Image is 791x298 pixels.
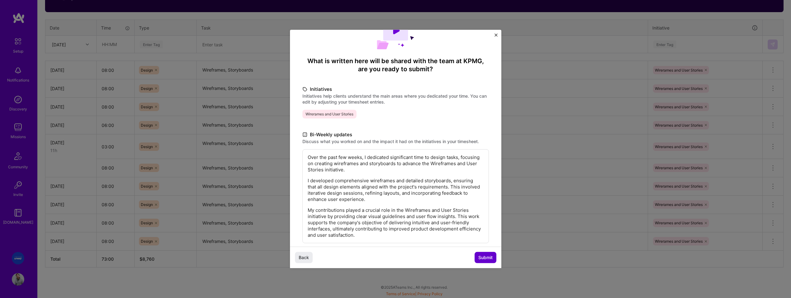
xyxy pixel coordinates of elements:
label: Discuss what you worked on and the impact it had on the initiatives in your timesheet. [302,138,489,144]
button: Close [494,34,498,40]
img: Demo day [377,12,415,49]
span: Submit [478,254,493,261]
i: icon DocumentBlack [302,131,307,138]
p: Over the past few weeks, I dedicated significant time to design tasks, focusing on creating wiref... [308,154,484,173]
p: My contributions played a crucial role in the Wireframes and User Stories initiative by providing... [308,207,484,238]
h4: What is written here will be shared with the team at KPMG , are you ready to submit? [302,57,489,73]
button: Back [295,252,313,263]
i: icon TagBlack [302,86,307,93]
button: Submit [475,252,496,263]
p: I developed comprehensive wireframes and detailed storyboards, ensuring that all design elements ... [308,178,484,203]
span: Wirerames and User Stories [302,110,356,119]
label: Initiatives help clients understand the main areas where you dedicated your time. You can edit by... [302,93,489,105]
span: Back [299,254,309,261]
label: Initiatives [302,86,489,93]
label: Bi-Weekly updates [302,131,489,138]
